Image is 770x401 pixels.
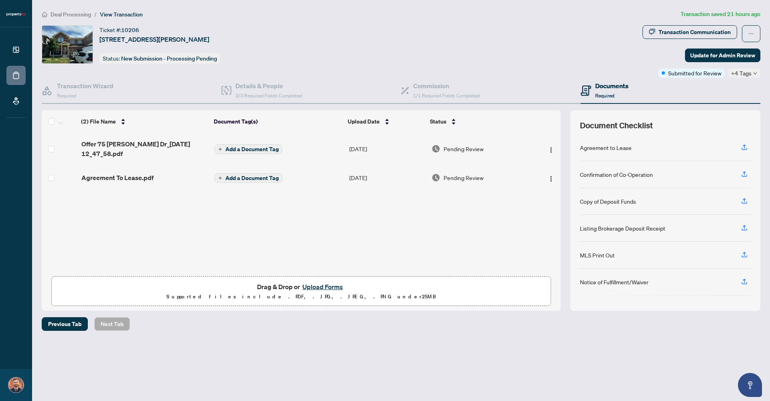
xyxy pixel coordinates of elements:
img: Profile Icon [8,377,24,393]
span: Update for Admin Review [690,49,755,62]
div: Transaction Communication [659,26,731,38]
span: 3/3 Required Fields Completed [235,93,302,99]
div: Confirmation of Co-Operation [580,170,653,179]
span: Submitted for Review [668,69,721,77]
p: Supported files include .PDF, .JPG, .JPEG, .PNG under 25 MB [57,292,546,302]
button: Next Tab [94,317,130,331]
span: plus [218,176,222,180]
img: Logo [548,147,554,153]
span: Required [57,93,76,99]
span: plus [218,147,222,151]
span: Required [595,93,614,99]
span: ellipsis [748,31,754,36]
span: New Submission - Processing Pending [121,55,217,62]
span: Upload Date [348,117,380,126]
button: Open asap [738,373,762,397]
div: Agreement to Lease [580,143,632,152]
h4: Details & People [235,81,302,91]
img: Logo [548,176,554,182]
img: logo [6,12,26,17]
span: Agreement To Lease.pdf [81,173,154,182]
span: Pending Review [444,173,484,182]
span: Drag & Drop orUpload FormsSupported files include .PDF, .JPG, .JPEG, .PNG under25MB [52,277,551,306]
span: Offer 75 [PERSON_NAME] Dr_[DATE] 12_47_58.pdf [81,139,209,158]
div: Ticket #: [99,25,139,34]
td: [DATE] [346,165,429,190]
h4: Transaction Wizard [57,81,113,91]
button: Transaction Communication [642,25,737,39]
span: Status [430,117,446,126]
span: Add a Document Tag [225,146,279,152]
th: Status [427,110,529,133]
span: home [42,12,47,17]
h4: Commission [413,81,480,91]
span: (2) File Name [81,117,116,126]
span: Add a Document Tag [225,175,279,181]
div: Copy of Deposit Funds [580,197,636,206]
span: View Transaction [100,11,143,18]
span: +4 Tags [731,69,752,78]
li: / [94,10,97,19]
div: Status: [99,53,220,64]
span: Deal Processing [51,11,91,18]
div: Listing Brokerage Deposit Receipt [580,224,665,233]
th: (2) File Name [78,110,211,133]
article: Transaction saved 21 hours ago [681,10,760,19]
button: Update for Admin Review [685,49,760,62]
td: [DATE] [346,133,429,165]
div: MLS Print Out [580,251,615,259]
span: down [753,71,757,75]
span: Previous Tab [48,318,81,330]
button: Add a Document Tag [215,173,282,183]
div: Notice of Fulfillment/Waiver [580,277,648,286]
th: Upload Date [344,110,427,133]
th: Document Tag(s) [211,110,344,133]
span: 1/1 Required Fields Completed [413,93,480,99]
img: IMG-N12318680_1.jpg [42,26,93,63]
span: 10206 [121,26,139,34]
button: Logo [545,142,557,155]
span: Pending Review [444,144,484,153]
button: Add a Document Tag [215,144,282,154]
span: Document Checklist [580,120,653,131]
h4: Documents [595,81,628,91]
button: Previous Tab [42,317,88,331]
button: Upload Forms [300,282,345,292]
span: [STREET_ADDRESS][PERSON_NAME] [99,34,209,44]
button: Logo [545,171,557,184]
img: Document Status [432,144,440,153]
span: Drag & Drop or [257,282,345,292]
img: Document Status [432,173,440,182]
